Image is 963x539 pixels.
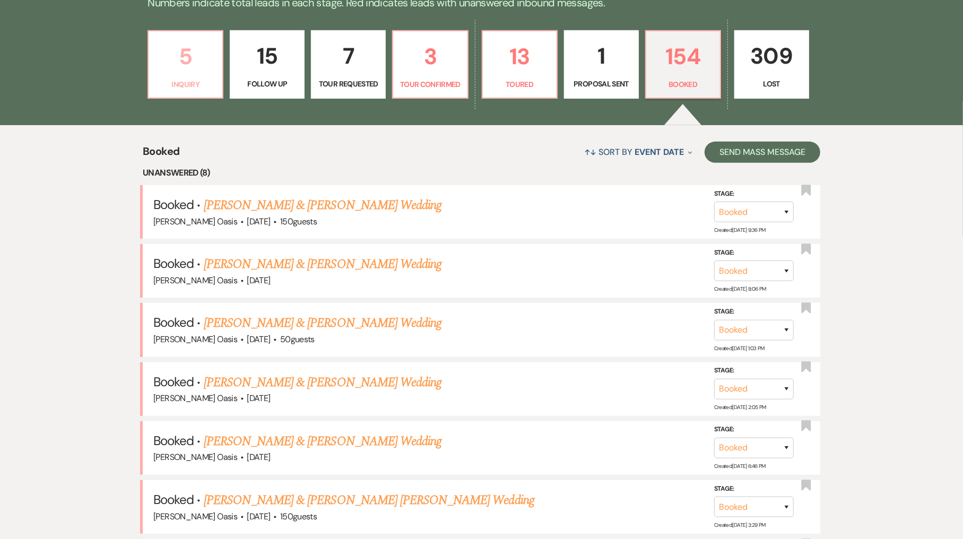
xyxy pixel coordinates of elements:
[237,38,298,74] p: 15
[230,30,305,99] a: 15Follow Up
[280,216,317,227] span: 150 guests
[148,30,223,99] a: 5Inquiry
[571,38,632,74] p: 1
[153,334,237,345] span: [PERSON_NAME] Oasis
[153,216,237,227] span: [PERSON_NAME] Oasis
[400,79,461,90] p: Tour Confirmed
[714,365,794,377] label: Stage:
[237,78,298,90] p: Follow Up
[714,306,794,318] label: Stage:
[635,146,684,158] span: Event Date
[714,463,766,470] span: Created: [DATE] 6:46 PM
[143,166,820,180] li: Unanswered (8)
[153,255,194,272] span: Booked
[584,146,597,158] span: ↑↓
[153,393,237,404] span: [PERSON_NAME] Oasis
[489,79,550,90] p: Toured
[204,196,441,215] a: [PERSON_NAME] & [PERSON_NAME] Wedding
[153,511,237,522] span: [PERSON_NAME] Oasis
[153,196,194,213] span: Booked
[714,247,794,259] label: Stage:
[247,511,270,522] span: [DATE]
[280,334,315,345] span: 50 guests
[645,30,721,99] a: 154Booked
[714,285,766,292] span: Created: [DATE] 8:06 PM
[734,30,809,99] a: 309Lost
[204,432,441,451] a: [PERSON_NAME] & [PERSON_NAME] Wedding
[153,373,194,390] span: Booked
[153,314,194,331] span: Booked
[247,216,270,227] span: [DATE]
[153,451,237,463] span: [PERSON_NAME] Oasis
[155,39,216,74] p: 5
[247,393,270,404] span: [DATE]
[311,30,386,99] a: 7Tour Requested
[155,79,216,90] p: Inquiry
[247,334,270,345] span: [DATE]
[318,78,379,90] p: Tour Requested
[714,345,765,352] span: Created: [DATE] 1:03 PM
[143,143,179,166] span: Booked
[741,78,802,90] p: Lost
[571,78,632,90] p: Proposal Sent
[564,30,639,99] a: 1Proposal Sent
[714,483,794,494] label: Stage:
[153,432,194,449] span: Booked
[580,138,697,166] button: Sort By Event Date
[247,275,270,286] span: [DATE]
[247,451,270,463] span: [DATE]
[153,275,237,286] span: [PERSON_NAME] Oasis
[204,373,441,392] a: [PERSON_NAME] & [PERSON_NAME] Wedding
[400,39,461,74] p: 3
[705,142,820,163] button: Send Mass Message
[714,227,766,233] span: Created: [DATE] 9:36 PM
[714,404,766,411] span: Created: [DATE] 2:05 PM
[280,511,317,522] span: 150 guests
[482,30,558,99] a: 13Toured
[741,38,802,74] p: 309
[153,491,194,508] span: Booked
[714,188,794,200] label: Stage:
[318,38,379,74] p: 7
[714,521,766,528] span: Created: [DATE] 3:29 PM
[204,491,534,510] a: [PERSON_NAME] & [PERSON_NAME] [PERSON_NAME] Wedding
[204,255,441,274] a: [PERSON_NAME] & [PERSON_NAME] Wedding
[714,424,794,436] label: Stage:
[204,314,441,333] a: [PERSON_NAME] & [PERSON_NAME] Wedding
[653,79,714,90] p: Booked
[392,30,468,99] a: 3Tour Confirmed
[653,39,714,74] p: 154
[489,39,550,74] p: 13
